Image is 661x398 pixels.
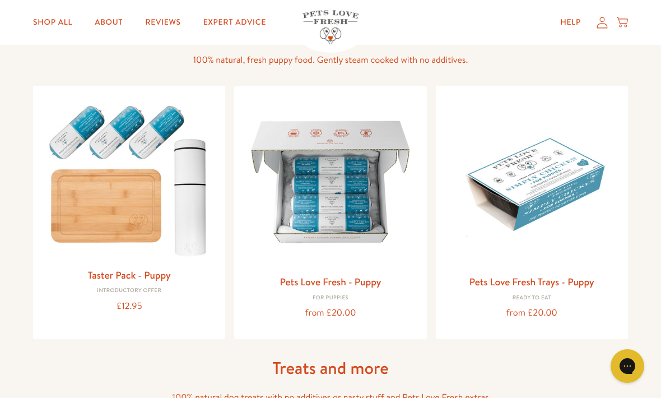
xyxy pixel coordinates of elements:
[445,295,619,302] div: Ready to eat
[243,95,417,269] img: Pets Love Fresh - Puppy
[280,275,381,289] a: Pets Love Fresh - Puppy
[42,288,216,294] div: Introductory Offer
[24,11,81,34] a: Shop All
[243,295,417,302] div: For puppies
[193,54,468,66] span: 100% natural, fresh puppy food. Gently steam cooked with no additives.
[445,306,619,321] div: from £20.00
[136,11,189,34] a: Reviews
[151,357,510,379] h1: Treats and more
[445,95,619,269] img: Pets Love Fresh Trays - Puppy
[87,268,170,282] a: Taster Pack - Puppy
[605,345,650,387] iframe: Gorgias live chat messenger
[469,275,594,289] a: Pets Love Fresh Trays - Puppy
[551,11,590,34] a: Help
[194,11,275,34] a: Expert Advice
[302,10,359,44] img: Pets Love Fresh
[42,95,216,262] img: Taster Pack - Puppy
[86,11,132,34] a: About
[243,306,417,321] div: from £20.00
[42,299,216,314] div: £12.95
